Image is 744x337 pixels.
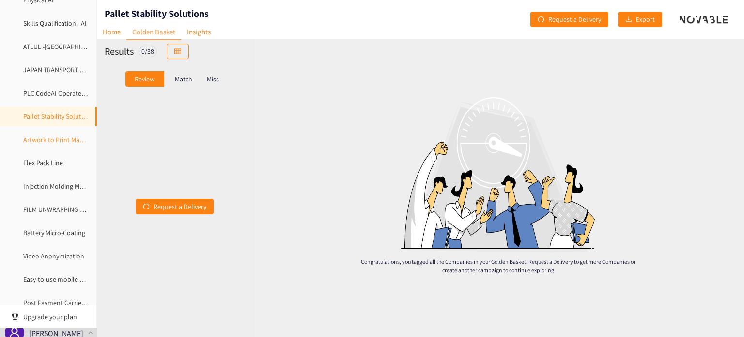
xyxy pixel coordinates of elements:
[207,75,219,83] p: Miss
[135,75,155,83] p: Review
[143,203,150,211] span: redo
[174,48,181,56] span: table
[23,65,153,74] a: JAPAN TRANSPORT AGGREGATION PLATFORM
[154,201,206,212] span: Request a Delivery
[356,257,640,274] p: Congratulations, you tagged all the Companies in your Golden Basket. Request a Delivery to get mo...
[625,16,632,24] span: download
[167,44,189,59] button: table
[126,24,181,40] a: Golden Basket
[23,275,191,284] a: Easy-to-use mobile measuring device for handling systems
[23,42,105,51] a: ATLUL -[GEOGRAPHIC_DATA]
[23,135,109,144] a: Artwork to Print Management
[23,89,120,97] a: PLC CodeAI Operate Maintenance
[23,182,93,191] a: Injection Molding Model
[12,313,18,320] span: trophy
[23,307,89,326] span: Upgrade your plan
[136,199,214,214] button: redoRequest a Delivery
[139,46,157,57] div: 0 / 38
[23,112,93,121] a: Pallet Stability Solutions
[105,7,209,20] h1: Pallet Stability Solutions
[23,159,63,167] a: Flex Pack Line
[548,14,601,25] span: Request a Delivery
[696,290,744,337] iframe: Chat Widget
[23,252,84,260] a: Video Anonymization
[181,24,217,39] a: Insights
[23,228,85,237] a: Battery Micro-Coating
[530,12,608,27] button: redoRequest a Delivery
[97,24,126,39] a: Home
[175,75,192,83] p: Match
[618,12,662,27] button: downloadExport
[636,14,655,25] span: Export
[105,45,134,58] h2: Results
[23,298,109,307] a: Post Payment Carrier Auditing
[23,205,118,214] a: FILM UNWRAPPING AUTOMATION
[538,16,544,24] span: redo
[23,19,87,28] a: Skills Qualification - AI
